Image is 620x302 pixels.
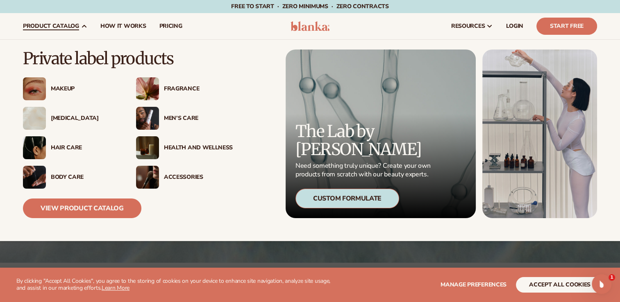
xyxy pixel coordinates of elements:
[536,18,597,35] a: Start Free
[100,23,146,29] span: How It Works
[23,166,120,189] a: Male hand applying moisturizer. Body Care
[23,77,120,100] a: Female with glitter eye makeup. Makeup
[23,23,79,29] span: product catalog
[51,144,120,151] div: Hair Care
[136,77,233,100] a: Pink blooming flower. Fragrance
[451,23,485,29] span: resources
[23,136,120,159] a: Female hair pulled back with clips. Hair Care
[23,107,46,130] img: Cream moisturizer swatch.
[295,122,433,158] p: The Lab by [PERSON_NAME]
[164,174,233,181] div: Accessories
[23,77,46,100] img: Female with glitter eye makeup.
[291,21,329,31] img: logo
[23,50,233,68] p: Private label products
[136,136,159,159] img: Candles and incense on table.
[164,144,233,151] div: Health And Wellness
[136,77,159,100] img: Pink blooming flower.
[516,277,604,293] button: accept all cookies
[136,136,233,159] a: Candles and incense on table. Health And Wellness
[295,189,399,208] div: Custom Formulate
[592,274,611,294] iframe: Intercom live chat
[16,13,94,39] a: product catalog
[51,86,120,92] div: Makeup
[609,274,615,281] span: 1
[23,107,120,130] a: Cream moisturizer swatch. [MEDICAL_DATA]
[23,166,46,189] img: Male hand applying moisturizer.
[231,2,388,10] span: Free to start · ZERO minimums · ZERO contracts
[159,23,182,29] span: pricing
[445,13,500,39] a: resources
[152,13,188,39] a: pricing
[136,107,233,130] a: Male holding moisturizer bottle. Men’s Care
[16,278,336,292] p: By clicking "Accept All Cookies", you agree to the storing of cookies on your device to enhance s...
[23,198,141,218] a: View Product Catalog
[136,107,159,130] img: Male holding moisturizer bottle.
[164,115,233,122] div: Men’s Care
[51,115,120,122] div: [MEDICAL_DATA]
[164,86,233,92] div: Fragrance
[136,166,233,189] a: Female with makeup brush. Accessories
[136,166,159,189] img: Female with makeup brush.
[23,136,46,159] img: Female hair pulled back with clips.
[51,174,120,181] div: Body Care
[441,277,506,293] button: Manage preferences
[441,281,506,288] span: Manage preferences
[506,23,523,29] span: LOGIN
[286,50,476,218] a: Microscopic product formula. The Lab by [PERSON_NAME] Need something truly unique? Create your ow...
[482,50,597,218] img: Female in lab with equipment.
[94,13,153,39] a: How It Works
[500,13,530,39] a: LOGIN
[295,162,433,179] p: Need something truly unique? Create your own products from scratch with our beauty experts.
[102,284,129,292] a: Learn More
